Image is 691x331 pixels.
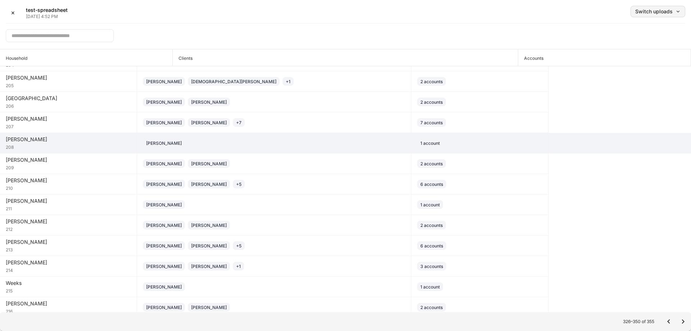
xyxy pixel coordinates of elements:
[6,225,131,232] div: 212
[6,177,131,184] div: [PERSON_NAME]
[6,300,131,307] div: [PERSON_NAME]
[6,122,131,130] div: 207
[191,160,227,167] div: [PERSON_NAME]
[518,49,691,66] span: Accounts
[6,238,131,246] div: [PERSON_NAME]
[420,304,443,311] div: 2 accounts
[146,119,182,126] div: [PERSON_NAME]
[191,181,227,188] div: [PERSON_NAME]
[191,119,227,126] div: [PERSON_NAME]
[6,115,131,122] div: [PERSON_NAME]
[146,304,182,311] div: [PERSON_NAME]
[6,156,131,164] div: [PERSON_NAME]
[623,319,654,325] p: 326–350 of 355
[420,78,443,85] div: 2 accounts
[6,81,131,89] div: 205
[6,259,131,266] div: [PERSON_NAME]
[236,119,241,126] div: + 7
[6,143,131,150] div: 208
[146,222,182,229] div: [PERSON_NAME]
[420,181,443,188] div: 6 accounts
[420,160,443,167] div: 2 accounts
[420,222,443,229] div: 2 accounts
[286,78,290,85] div: + 1
[26,6,68,14] h5: test-spreadsheet
[6,279,131,287] div: Weeks
[420,201,440,208] div: 1 account
[11,10,15,15] div: ✕
[6,197,131,205] div: [PERSON_NAME]
[676,314,690,329] button: Go to next page
[236,263,241,270] div: + 1
[420,263,443,270] div: 3 accounts
[6,95,131,102] div: [GEOGRAPHIC_DATA]
[191,222,227,229] div: [PERSON_NAME]
[146,263,182,270] div: [PERSON_NAME]
[191,263,227,270] div: [PERSON_NAME]
[146,242,182,249] div: [PERSON_NAME]
[6,287,131,294] div: 215
[6,102,131,109] div: 206
[6,74,131,81] div: [PERSON_NAME]
[6,246,131,253] div: 213
[6,205,131,212] div: 211
[518,55,543,62] h6: Accounts
[173,55,193,62] h6: Clients
[191,304,227,311] div: [PERSON_NAME]
[191,78,276,85] div: [DEMOGRAPHIC_DATA][PERSON_NAME]
[6,307,131,314] div: 216
[420,99,443,106] div: 2 accounts
[420,140,440,147] div: 1 account
[420,283,440,290] div: 1 account
[26,14,68,19] p: [DATE] 4:52 PM
[631,6,685,17] button: Switch uploads
[146,283,182,290] div: [PERSON_NAME]
[6,164,131,171] div: 209
[635,9,681,14] div: Switch uploads
[146,78,182,85] div: [PERSON_NAME]
[661,314,676,329] button: Go to previous page
[191,99,227,106] div: [PERSON_NAME]
[420,242,443,249] div: 6 accounts
[146,160,182,167] div: [PERSON_NAME]
[146,99,182,106] div: [PERSON_NAME]
[6,266,131,273] div: 214
[6,6,20,20] button: ✕
[173,49,518,66] span: Clients
[146,140,182,147] div: [PERSON_NAME]
[236,181,241,188] div: + 5
[236,242,241,249] div: + 5
[146,201,182,208] div: [PERSON_NAME]
[420,119,443,126] div: 7 accounts
[146,181,182,188] div: [PERSON_NAME]
[191,242,227,249] div: [PERSON_NAME]
[6,136,131,143] div: [PERSON_NAME]
[6,218,131,225] div: [PERSON_NAME]
[6,184,131,191] div: 210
